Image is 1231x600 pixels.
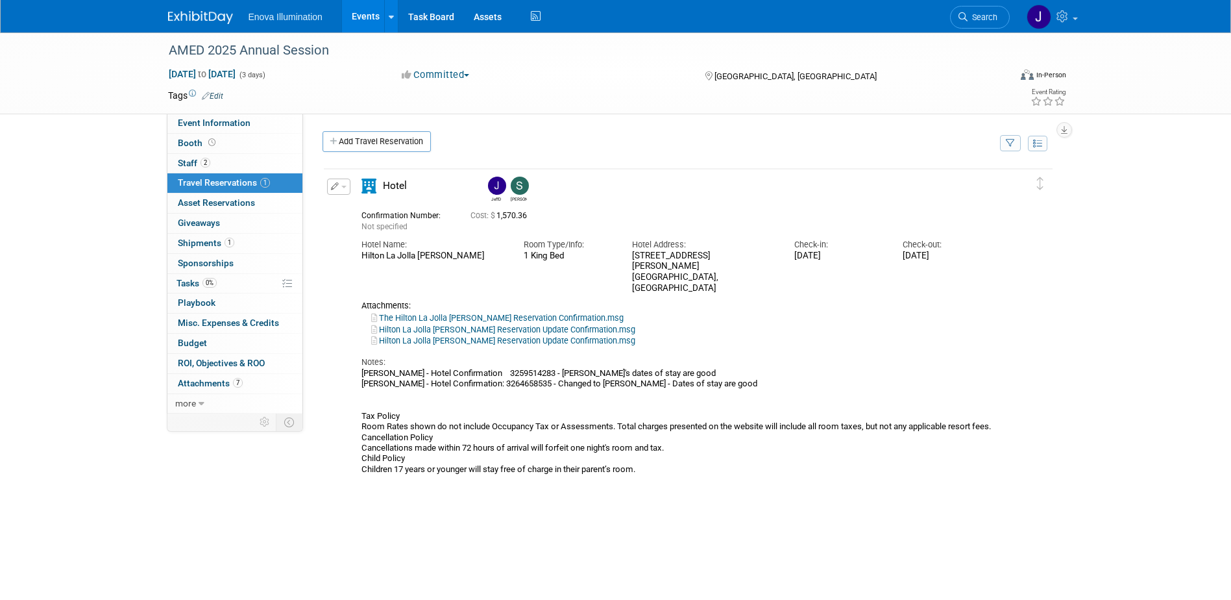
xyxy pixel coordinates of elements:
[178,238,234,248] span: Shipments
[1021,69,1034,80] img: Format-Inperson.png
[178,378,243,388] span: Attachments
[167,294,302,313] a: Playbook
[178,358,265,368] span: ROI, Objectives & ROO
[933,68,1067,87] div: Event Format
[397,68,474,82] button: Committed
[202,278,217,288] span: 0%
[470,211,532,220] span: 1,570.36
[361,222,408,231] span: Not specified
[167,254,302,273] a: Sponsorships
[968,12,997,22] span: Search
[470,211,496,220] span: Cost: $
[201,158,210,168] span: 2
[323,131,431,152] a: Add Travel Reservation
[178,158,210,168] span: Staff
[254,414,276,431] td: Personalize Event Tab Strip
[524,251,613,261] div: 1 King Bed
[371,313,624,323] a: The Hilton La Jolla [PERSON_NAME] Reservation Confirmation.msg
[178,258,234,268] span: Sponsorships
[794,239,883,251] div: Check-in:
[178,297,215,308] span: Playbook
[361,207,451,221] div: Confirmation Number:
[1036,70,1066,80] div: In-Person
[167,194,302,213] a: Asset Reservations
[361,179,376,194] i: Hotel
[507,177,530,202] div: Sam Colton
[371,336,635,345] a: Hilton La Jolla [PERSON_NAME] Reservation Update Confirmation.msg
[178,177,270,188] span: Travel Reservations
[371,325,635,334] a: Hilton La Jolla [PERSON_NAME] Reservation Update Confirmation.msg
[167,314,302,333] a: Misc. Expenses & Credits
[249,12,323,22] span: Enova Illumination
[167,274,302,294] a: Tasks0%
[167,173,302,193] a: Travel Reservations1
[260,178,270,188] span: 1
[168,68,236,80] span: [DATE] [DATE]
[511,177,529,195] img: Sam Colton
[1006,140,1015,148] i: Filter by Traveler
[632,251,775,294] div: [STREET_ADDRESS][PERSON_NAME] [GEOGRAPHIC_DATA], [GEOGRAPHIC_DATA]
[903,251,992,262] div: [DATE]
[164,39,990,62] div: AMED 2025 Annual Session
[206,138,218,147] span: Booth not reserved yet
[361,251,504,262] div: Hilton La Jolla [PERSON_NAME]
[178,218,220,228] span: Giveaways
[485,177,507,202] div: JeffD Dyll
[488,195,504,202] div: JeffD Dyll
[1037,177,1043,190] i: Click and drag to move item
[178,118,250,128] span: Event Information
[383,180,407,192] span: Hotel
[238,71,265,79] span: (3 days)
[903,239,992,251] div: Check-out:
[167,394,302,414] a: more
[178,197,255,208] span: Asset Reservations
[225,238,234,247] span: 1
[196,69,208,79] span: to
[177,278,217,288] span: Tasks
[167,374,302,394] a: Attachments7
[175,398,196,408] span: more
[950,6,1010,29] a: Search
[361,368,992,475] div: [PERSON_NAME] - Hotel Confirmation 3259514283 - [PERSON_NAME]'s dates of stay are good [PERSON_NA...
[167,214,302,233] a: Giveaways
[361,356,992,368] div: Notes:
[632,239,775,251] div: Hotel Address:
[361,239,504,251] div: Hotel Name:
[167,134,302,153] a: Booth
[167,334,302,353] a: Budget
[167,234,302,253] a: Shipments1
[1030,89,1066,95] div: Event Rating
[276,414,302,431] td: Toggle Event Tabs
[794,251,883,262] div: [DATE]
[488,177,506,195] img: JeffD Dyll
[202,92,223,101] a: Edit
[178,318,279,328] span: Misc. Expenses & Credits
[167,154,302,173] a: Staff2
[361,301,992,311] div: Attachments:
[1027,5,1051,29] img: Janelle Tlusty
[168,89,223,102] td: Tags
[167,354,302,373] a: ROI, Objectives & ROO
[167,114,302,133] a: Event Information
[511,195,527,202] div: Sam Colton
[524,239,613,251] div: Room Type/Info:
[178,138,218,148] span: Booth
[714,71,877,81] span: [GEOGRAPHIC_DATA], [GEOGRAPHIC_DATA]
[233,378,243,388] span: 7
[178,338,207,348] span: Budget
[168,11,233,24] img: ExhibitDay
